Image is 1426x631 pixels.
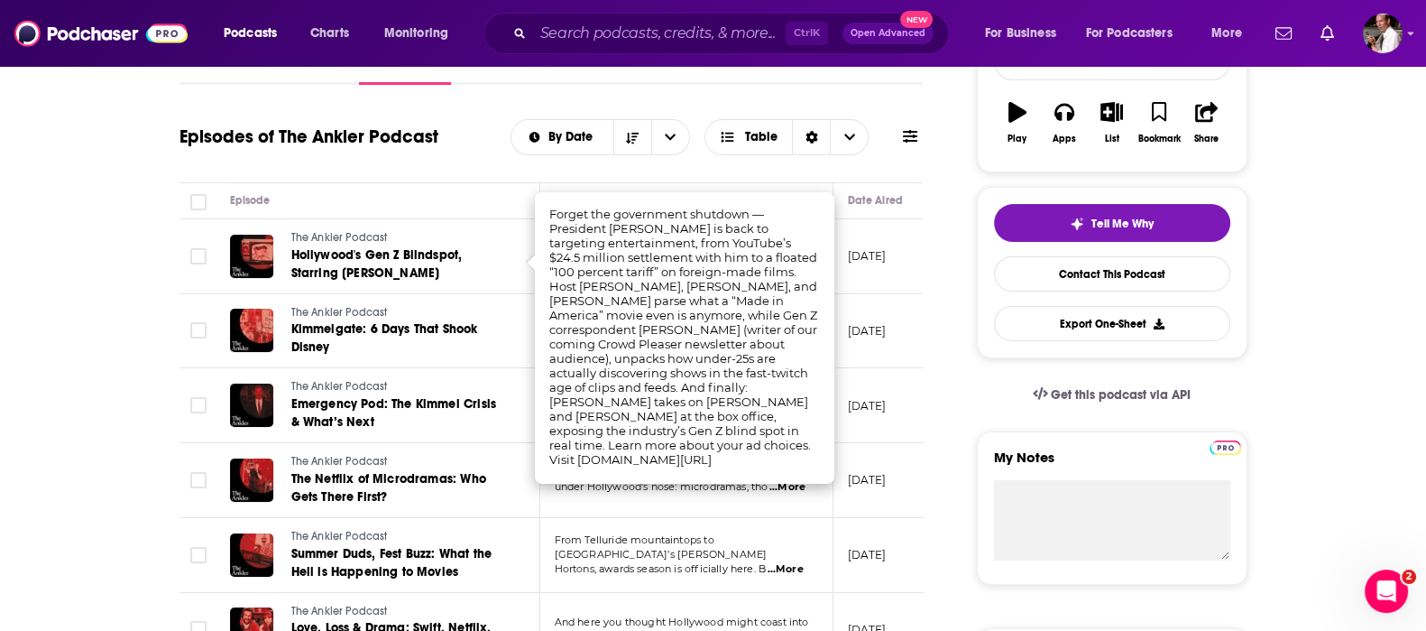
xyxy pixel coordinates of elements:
[190,547,207,563] span: Toggle select row
[1211,21,1242,46] span: More
[549,207,817,467] span: Forget the government shutdown — President [PERSON_NAME] is back to targeting entertainment, from...
[848,190,903,211] div: Date Aired
[291,306,388,319] span: The Ankler Podcast
[230,190,271,211] div: Episode
[291,321,478,355] span: Kimmelgate: 6 Days That Shook Disney
[848,248,887,264] p: [DATE]
[1194,134,1219,144] div: Share
[291,530,388,543] span: The Ankler Podcast
[1402,570,1416,584] span: 2
[190,248,207,264] span: Toggle select row
[848,472,887,487] p: [DATE]
[291,395,508,431] a: Emergency Pod: The Kimmel Crisis & What’s Next
[1363,14,1403,53] img: User Profile
[1018,373,1206,417] a: Get this podcast via API
[1086,21,1173,46] span: For Podcasters
[848,323,887,339] p: [DATE]
[1074,19,1199,48] button: open menu
[1136,90,1182,155] button: Bookmark
[291,604,508,620] a: The Ankler Podcast
[555,190,612,211] div: Description
[291,471,486,505] span: The Netflix of Microdramas: Who Gets There First?
[972,19,1079,48] button: open menu
[745,131,777,144] span: Table
[291,546,492,580] span: Summer Duds, Fest Buzz: What the Hell is Happening to Movies
[291,320,508,357] a: Kimmelgate: 6 Days That Shook Disney
[555,480,768,493] span: under Hollywood’s nose: microdramas, tho
[1268,18,1299,49] a: Show notifications dropdown
[704,119,869,155] button: Choose View
[900,11,933,28] span: New
[651,120,689,154] button: open menu
[310,21,349,46] span: Charts
[994,90,1041,155] button: Play
[1363,14,1403,53] button: Show profile menu
[501,13,966,54] div: Search podcasts, credits, & more...
[190,397,207,413] span: Toggle select row
[190,322,207,339] span: Toggle select row
[211,19,300,48] button: open menu
[14,16,188,51] img: Podchaser - Follow, Share and Rate Podcasts
[1007,134,1026,144] div: Play
[1105,134,1119,144] div: List
[848,547,887,562] p: [DATE]
[1210,441,1241,455] img: Podchaser Pro
[291,605,388,617] span: The Ankler Podcast
[291,231,388,244] span: The Ankler Podcast
[291,247,463,281] span: Hollywood's Gen Z Blindspot, Starring [PERSON_NAME]
[1051,387,1191,403] span: Get this podcast via API
[1137,134,1180,144] div: Bookmark
[1070,217,1084,231] img: tell me why sparkle
[994,204,1230,242] button: tell me why sparkleTell Me Why
[1053,134,1076,144] div: Apps
[291,545,508,581] a: Summer Duds, Fest Buzz: What the Hell is Happening to Movies
[1313,18,1341,49] a: Show notifications dropdown
[985,21,1056,46] span: For Business
[291,396,496,430] span: Emergency Pod: The Kimmel Crisis & What’s Next
[555,562,767,575] span: Hortons, awards season is officially here. B
[807,190,829,212] button: Column Actions
[291,230,508,246] a: The Ankler Podcast
[994,449,1230,480] label: My Notes
[548,131,599,144] span: By Date
[1091,217,1154,231] span: Tell Me Why
[224,21,277,46] span: Podcasts
[555,534,768,561] span: From Telluride mountaintops to [GEOGRAPHIC_DATA]’s [PERSON_NAME]
[190,472,207,488] span: Toggle select row
[1199,19,1265,48] button: open menu
[291,379,508,395] a: The Ankler Podcast
[786,22,828,45] span: Ctrl K
[1210,438,1241,455] a: Pro website
[994,306,1230,341] button: Export One-Sheet
[1365,570,1408,613] iframe: Intercom live chat
[179,125,438,148] h1: Episodes of The Ankler Podcast
[291,246,508,283] a: Hollywood's Gen Z Blindspot, Starring [PERSON_NAME]
[1182,90,1229,155] button: Share
[842,23,934,44] button: Open AdvancedNew
[1363,14,1403,53] span: Logged in as Quarto
[291,380,388,393] span: The Ankler Podcast
[994,256,1230,292] a: Contact This Podcast
[555,616,809,628] span: And here you thought Hollywood might coast into
[511,119,690,155] h2: Choose List sort
[372,19,472,48] button: open menu
[291,470,508,506] a: The Netflix of Microdramas: Who Gets There First?
[851,29,925,38] span: Open Advanced
[792,120,830,154] div: Sort Direction
[291,529,508,545] a: The Ankler Podcast
[291,455,388,468] span: The Ankler Podcast
[769,480,805,495] span: ...More
[299,19,360,48] a: Charts
[1041,90,1088,155] button: Apps
[291,454,508,470] a: The Ankler Podcast
[384,21,448,46] span: Monitoring
[511,131,613,144] button: open menu
[533,19,786,48] input: Search podcasts, credits, & more...
[613,120,651,154] button: Sort Direction
[291,305,508,321] a: The Ankler Podcast
[848,398,887,413] p: [DATE]
[768,562,804,577] span: ...More
[1088,90,1135,155] button: List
